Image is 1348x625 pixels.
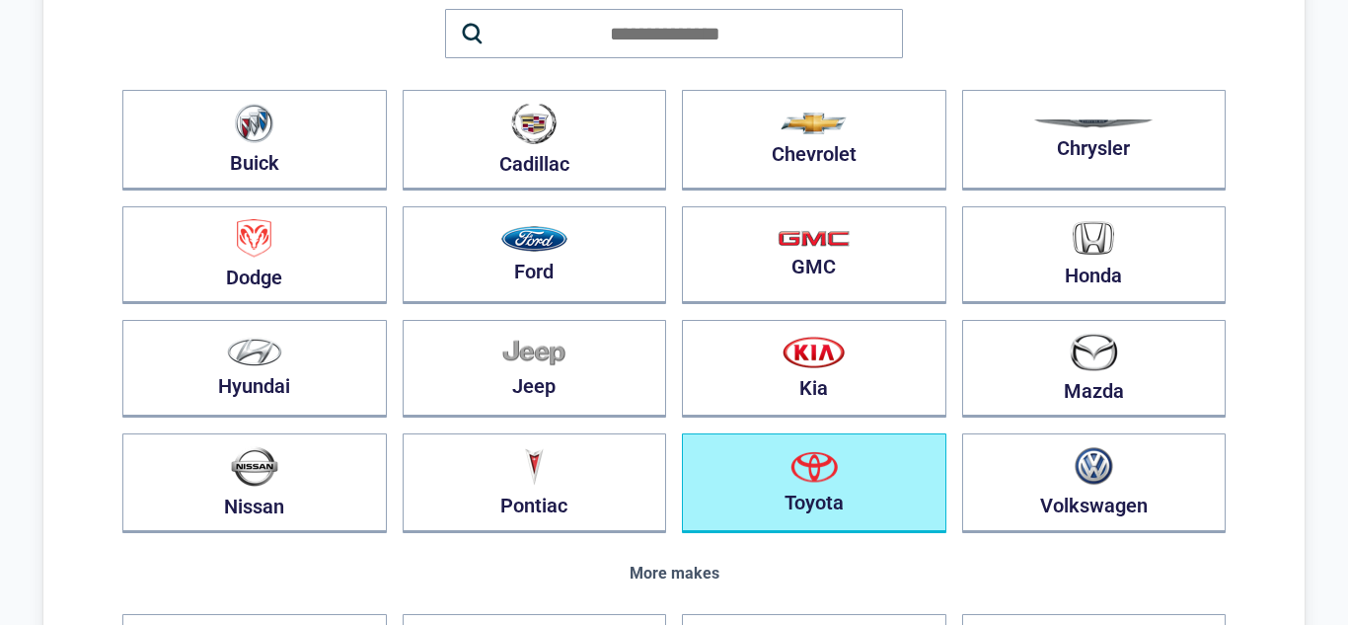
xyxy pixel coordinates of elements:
button: Pontiac [403,433,667,533]
button: Jeep [403,320,667,418]
button: Honda [962,206,1227,304]
button: Toyota [682,433,946,533]
button: Cadillac [403,90,667,191]
button: Volkswagen [962,433,1227,533]
button: Mazda [962,320,1227,418]
button: Hyundai [122,320,387,418]
button: Buick [122,90,387,191]
button: GMC [682,206,946,304]
button: Dodge [122,206,387,304]
button: Ford [403,206,667,304]
button: Chrysler [962,90,1227,191]
button: Kia [682,320,946,418]
button: Nissan [122,433,387,533]
button: Chevrolet [682,90,946,191]
div: More makes [122,565,1226,583]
